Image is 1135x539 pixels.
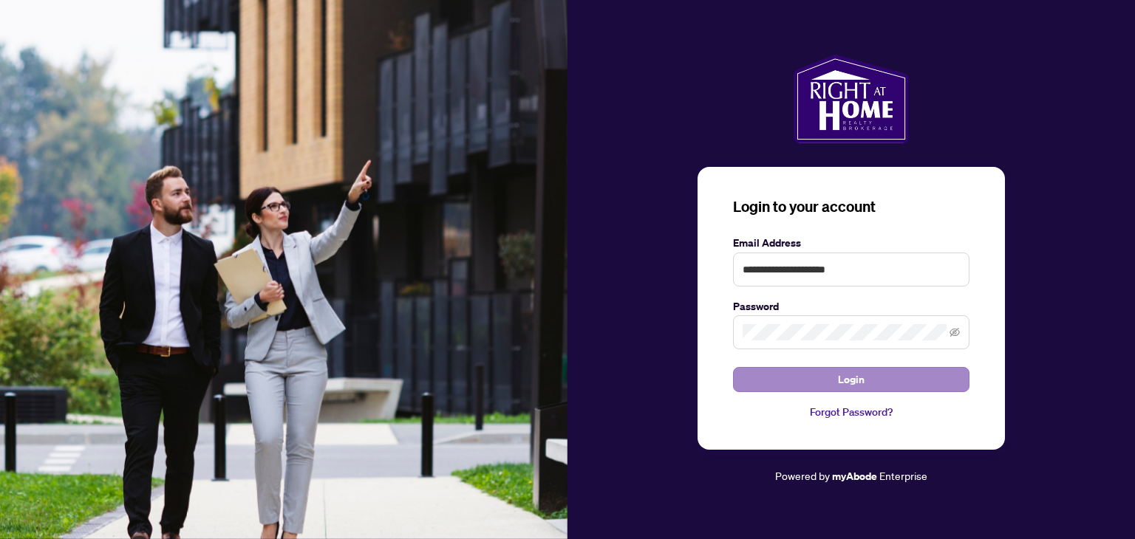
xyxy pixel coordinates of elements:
[879,469,927,482] span: Enterprise
[794,55,908,143] img: ma-logo
[832,468,877,484] a: myAbode
[733,404,969,420] a: Forgot Password?
[950,327,960,337] span: eye-invisible
[733,235,969,251] label: Email Address
[775,469,830,482] span: Powered by
[838,368,865,391] span: Login
[733,298,969,315] label: Password
[733,196,969,217] h3: Login to your account
[733,367,969,392] button: Login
